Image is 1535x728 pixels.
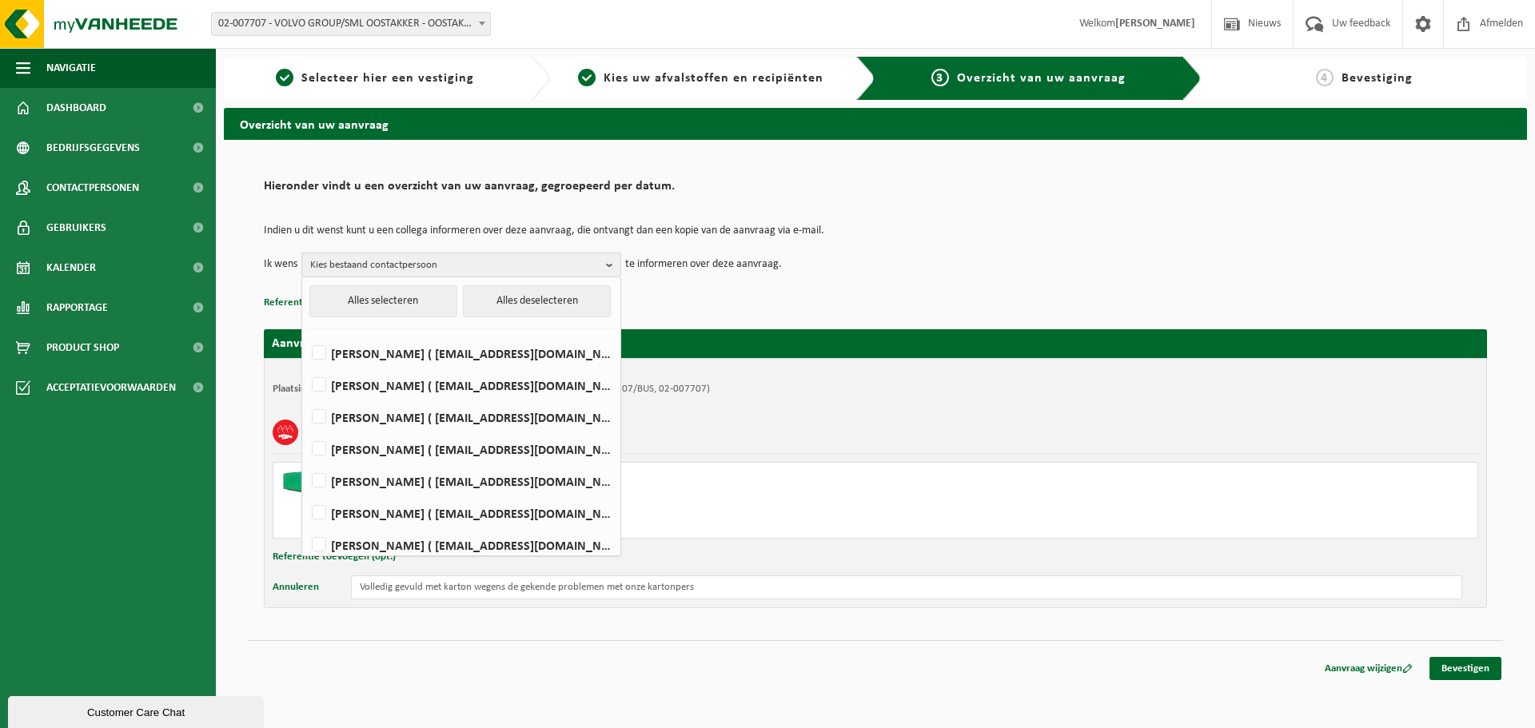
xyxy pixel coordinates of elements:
span: 3 [931,69,949,86]
span: 1 [276,69,293,86]
a: Aanvraag wijzigen [1313,657,1425,680]
label: [PERSON_NAME] ( [EMAIL_ADDRESS][DOMAIN_NAME] ) [309,469,612,493]
span: Navigatie [46,48,96,88]
span: Kies bestaand contactpersoon [310,253,600,277]
strong: [PERSON_NAME] [1115,18,1195,30]
span: 4 [1316,69,1334,86]
div: Ophalen en plaatsen lege container [345,496,939,509]
label: [PERSON_NAME] ( [EMAIL_ADDRESS][DOMAIN_NAME] ) [309,405,612,429]
strong: Aanvraag voor [DATE] [272,337,392,350]
button: Annuleren [273,575,319,599]
button: Referentie toevoegen (opt.) [264,292,387,313]
label: [PERSON_NAME] ( [EMAIL_ADDRESS][DOMAIN_NAME] ) [309,501,612,525]
span: Overzicht van uw aanvraag [957,72,1126,85]
iframe: chat widget [8,693,267,728]
a: Bevestigen [1429,657,1501,680]
button: Alles deselecteren [463,285,611,317]
span: Acceptatievoorwaarden [46,368,176,408]
p: te informeren over deze aanvraag. [625,253,782,276]
span: Kies uw afvalstoffen en recipiënten [604,72,823,85]
img: HK-XP-30-GN-00.png [281,471,329,495]
span: 2 [578,69,596,86]
a: 2Kies uw afvalstoffen en recipiënten [558,69,844,88]
p: Indien u dit wenst kunt u een collega informeren over deze aanvraag, die ontvangt dan een kopie v... [264,225,1487,237]
h2: Hieronder vindt u een overzicht van uw aanvraag, gegroepeerd per datum. [264,180,1487,201]
span: 02-007707 - VOLVO GROUP/SML OOSTAKKER - OOSTAKKER [211,12,491,36]
span: Kalender [46,248,96,288]
span: Bevestiging [1342,72,1413,85]
span: Dashboard [46,88,106,128]
div: Aantal: 1 [345,517,939,530]
button: Referentie toevoegen (opt.) [273,547,396,567]
span: 02-007707 - VOLVO GROUP/SML OOSTAKKER - OOSTAKKER [212,13,490,35]
span: Bedrijfsgegevens [46,128,140,168]
label: [PERSON_NAME] ( [EMAIL_ADDRESS][DOMAIN_NAME] ) [309,437,612,461]
label: [PERSON_NAME] ( [EMAIL_ADDRESS][DOMAIN_NAME] ) [309,533,612,557]
a: 1Selecteer hier een vestiging [232,69,518,88]
button: Kies bestaand contactpersoon [301,253,621,276]
span: Product Shop [46,328,119,368]
span: Rapportage [46,288,108,328]
input: Geef hier uw opmerking [351,575,1462,599]
label: [PERSON_NAME] ( [EMAIL_ADDRESS][DOMAIN_NAME] ) [309,373,612,397]
label: [PERSON_NAME] ( [EMAIL_ADDRESS][DOMAIN_NAME] ) [309,341,612,365]
button: Alles selecteren [309,285,457,317]
strong: Plaatsingsadres: [273,384,342,394]
span: Selecteer hier een vestiging [301,72,474,85]
span: Gebruikers [46,208,106,248]
h2: Overzicht van uw aanvraag [224,108,1527,139]
span: Contactpersonen [46,168,139,208]
p: Ik wens [264,253,297,276]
